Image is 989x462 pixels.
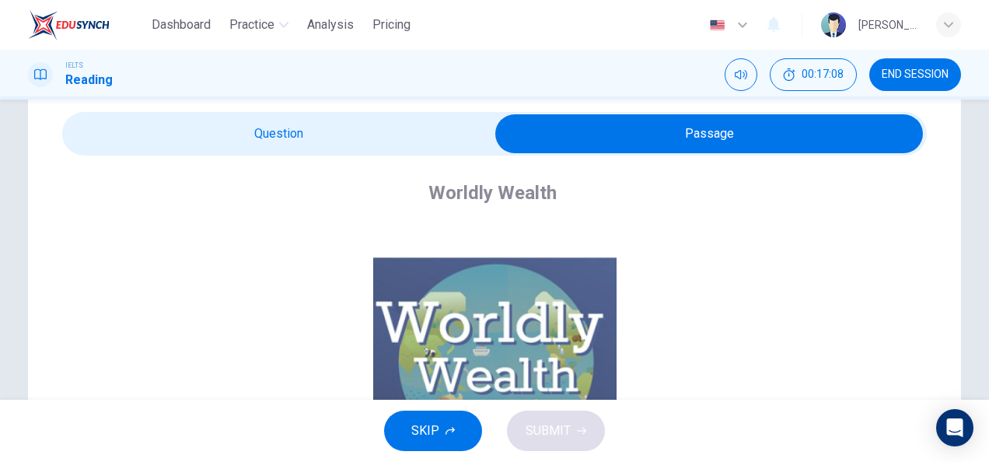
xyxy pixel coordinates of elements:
[858,16,917,34] div: [PERSON_NAME]
[65,60,83,71] span: IELTS
[28,9,145,40] a: EduSynch logo
[229,16,274,34] span: Practice
[882,68,949,81] span: END SESSION
[301,11,360,39] button: Analysis
[372,16,411,34] span: Pricing
[223,11,295,39] button: Practice
[869,58,961,91] button: END SESSION
[307,16,354,34] span: Analysis
[384,411,482,451] button: SKIP
[725,58,757,91] div: Mute
[770,58,857,91] div: Hide
[152,16,211,34] span: Dashboard
[821,12,846,37] img: Profile picture
[936,409,973,446] div: Open Intercom Messenger
[28,9,110,40] img: EduSynch logo
[65,71,113,89] h1: Reading
[366,11,417,39] button: Pricing
[411,420,439,442] span: SKIP
[145,11,217,39] button: Dashboard
[428,180,557,205] h4: Worldly Wealth
[770,58,857,91] button: 00:17:08
[708,19,727,31] img: en
[802,68,844,81] span: 00:17:08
